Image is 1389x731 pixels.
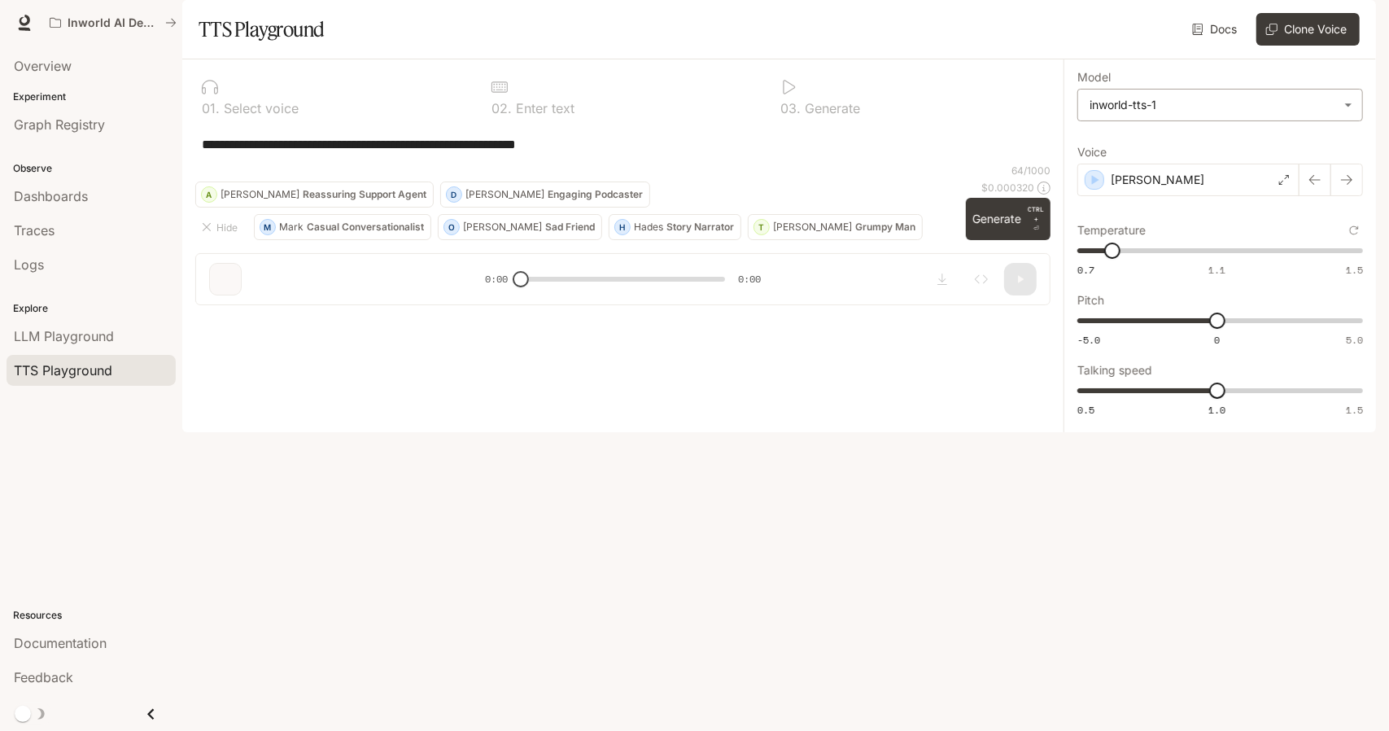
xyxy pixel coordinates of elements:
[1077,333,1100,347] span: -5.0
[1214,333,1220,347] span: 0
[444,214,459,240] div: O
[1090,97,1336,113] div: inworld-tts-1
[1345,221,1363,239] button: Reset to default
[855,222,915,232] p: Grumpy Man
[440,182,650,208] button: D[PERSON_NAME]Engaging Podcaster
[1077,403,1094,417] span: 0.5
[254,214,431,240] button: MMarkCasual Conversationalist
[202,182,216,208] div: A
[666,222,734,232] p: Story Narrator
[615,214,630,240] div: H
[1346,333,1363,347] span: 5.0
[1078,90,1362,120] div: inworld-tts-1
[303,190,426,199] p: Reassuring Support Agent
[195,182,434,208] button: A[PERSON_NAME]Reassuring Support Agent
[1189,13,1243,46] a: Docs
[1077,72,1111,83] p: Model
[195,214,247,240] button: Hide
[773,222,852,232] p: [PERSON_NAME]
[545,222,595,232] p: Sad Friend
[748,214,923,240] button: T[PERSON_NAME]Grumpy Man
[1077,147,1107,158] p: Voice
[260,214,275,240] div: M
[1028,204,1044,234] p: ⏎
[438,214,602,240] button: O[PERSON_NAME]Sad Friend
[634,222,663,232] p: Hades
[802,102,861,115] p: Generate
[42,7,184,39] button: All workspaces
[966,198,1050,240] button: GenerateCTRL +⏎
[1346,263,1363,277] span: 1.5
[754,214,769,240] div: T
[221,190,299,199] p: [PERSON_NAME]
[1077,295,1104,306] p: Pitch
[68,16,159,30] p: Inworld AI Demos
[1028,204,1044,224] p: CTRL +
[307,222,424,232] p: Casual Conversationalist
[1077,225,1146,236] p: Temperature
[1011,164,1050,177] p: 64 / 1000
[1208,263,1225,277] span: 1.1
[548,190,643,199] p: Engaging Podcaster
[463,222,542,232] p: [PERSON_NAME]
[1208,403,1225,417] span: 1.0
[447,182,461,208] div: D
[1256,13,1360,46] button: Clone Voice
[491,102,512,115] p: 0 2 .
[1111,172,1204,188] p: [PERSON_NAME]
[202,102,220,115] p: 0 1 .
[220,102,299,115] p: Select voice
[1346,403,1363,417] span: 1.5
[981,181,1034,195] p: $ 0.000320
[512,102,574,115] p: Enter text
[199,13,325,46] h1: TTS Playground
[781,102,802,115] p: 0 3 .
[279,222,304,232] p: Mark
[465,190,544,199] p: [PERSON_NAME]
[1077,365,1152,376] p: Talking speed
[609,214,741,240] button: HHadesStory Narrator
[1077,263,1094,277] span: 0.7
